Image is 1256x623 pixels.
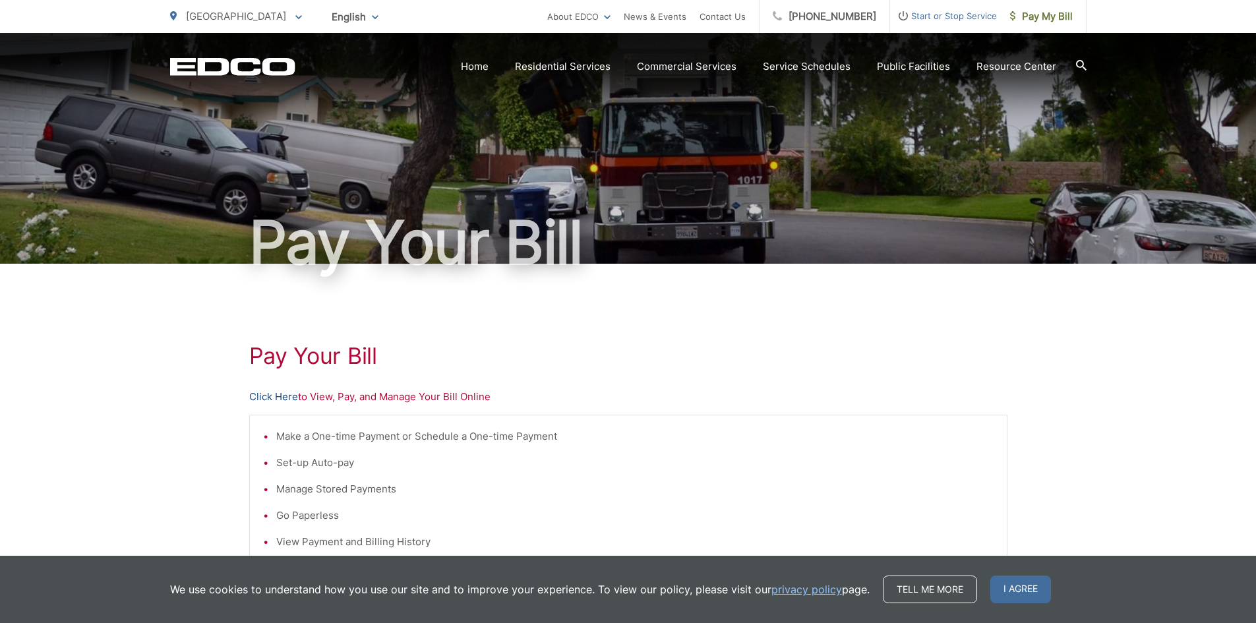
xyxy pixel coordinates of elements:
[700,9,746,24] a: Contact Us
[883,576,977,603] a: Tell me more
[170,210,1087,276] h1: Pay Your Bill
[276,508,994,523] li: Go Paperless
[249,343,1007,369] h1: Pay Your Bill
[990,576,1051,603] span: I agree
[637,59,736,74] a: Commercial Services
[976,59,1056,74] a: Resource Center
[763,59,851,74] a: Service Schedules
[170,57,295,76] a: EDCD logo. Return to the homepage.
[276,429,994,444] li: Make a One-time Payment or Schedule a One-time Payment
[276,455,994,471] li: Set-up Auto-pay
[276,481,994,497] li: Manage Stored Payments
[624,9,686,24] a: News & Events
[461,59,489,74] a: Home
[276,534,994,550] li: View Payment and Billing History
[877,59,950,74] a: Public Facilities
[249,389,298,405] a: Click Here
[249,389,1007,405] p: to View, Pay, and Manage Your Bill Online
[186,10,286,22] span: [GEOGRAPHIC_DATA]
[771,581,842,597] a: privacy policy
[1010,9,1073,24] span: Pay My Bill
[547,9,611,24] a: About EDCO
[170,581,870,597] p: We use cookies to understand how you use our site and to improve your experience. To view our pol...
[515,59,611,74] a: Residential Services
[322,5,388,28] span: English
